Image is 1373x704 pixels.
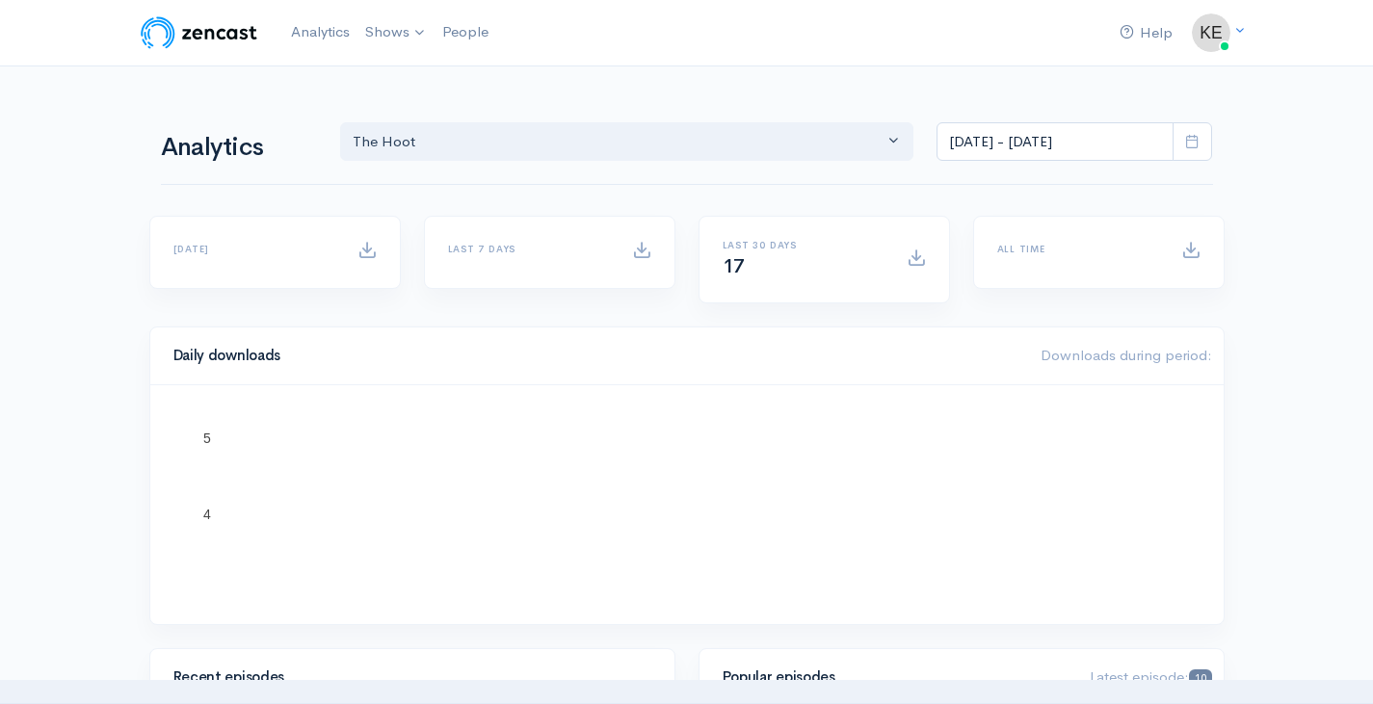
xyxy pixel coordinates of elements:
span: 17 [723,254,745,278]
text: 5 [203,430,211,445]
h4: Daily downloads [173,348,1017,364]
h6: Last 30 days [723,240,884,250]
span: 10 [1189,669,1211,688]
span: Latest episode: [1090,667,1211,686]
a: Help [1112,13,1180,54]
div: The Hoot [353,131,885,153]
h4: Popular episodes [723,669,1068,686]
a: Analytics [283,12,357,53]
h6: Last 7 days [448,244,609,254]
h1: Analytics [161,134,317,162]
text: 4 [203,506,211,521]
img: ... [1192,13,1230,52]
a: People [435,12,496,53]
input: analytics date range selector [937,122,1174,162]
span: Downloads during period: [1041,346,1212,364]
a: Shows [357,12,435,54]
h6: All time [997,244,1158,254]
button: The Hoot [340,122,914,162]
h6: [DATE] [173,244,334,254]
img: ZenCast Logo [138,13,260,52]
svg: A chart. [173,408,1201,601]
h4: Recent episodes [173,669,640,686]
